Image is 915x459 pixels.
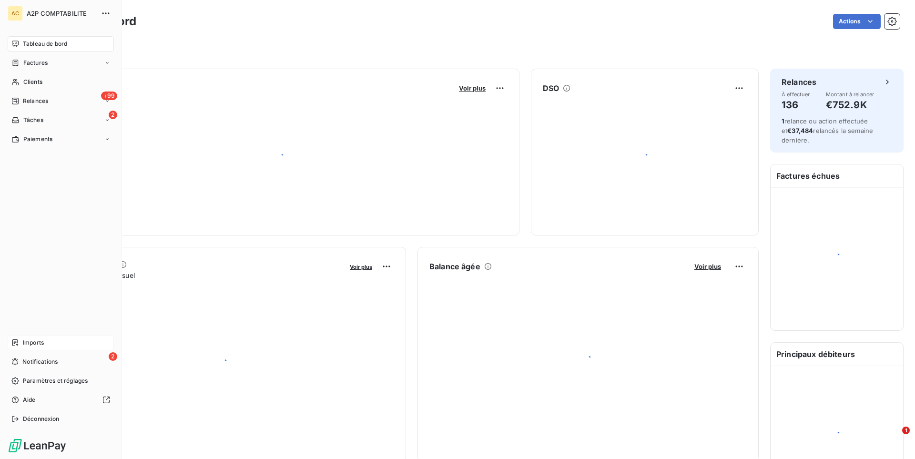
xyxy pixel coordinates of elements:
iframe: Intercom live chat [883,427,905,449]
span: 2 [109,111,117,119]
span: Relances [23,97,48,105]
h6: Relances [782,76,816,88]
span: 1 [782,117,784,125]
span: €37,484 [787,127,813,134]
h6: Balance âgée [429,261,480,272]
span: Paramètres et réglages [23,377,88,385]
span: Montant à relancer [826,92,874,97]
button: Voir plus [347,262,375,271]
h6: DSO [543,82,559,94]
span: Notifications [22,357,58,366]
span: Tâches [23,116,43,124]
span: Voir plus [694,263,721,270]
span: Aide [23,396,36,404]
span: Paiements [23,135,52,143]
span: 2 [109,352,117,361]
a: Aide [8,392,114,408]
span: À effectuer [782,92,810,97]
button: Voir plus [456,84,488,92]
div: AC [8,6,23,21]
h6: Principaux débiteurs [771,343,903,366]
span: +99 [101,92,117,100]
button: Voir plus [691,262,724,271]
span: Factures [23,59,48,67]
span: Voir plus [350,264,372,270]
img: Logo LeanPay [8,438,67,453]
span: Clients [23,78,42,86]
span: relance ou action effectuée et relancés la semaine dernière. [782,117,873,144]
button: Actions [833,14,881,29]
h6: Factures échues [771,164,903,187]
span: Déconnexion [23,415,60,423]
span: Voir plus [459,84,486,92]
span: Chiffre d'affaires mensuel [54,270,343,280]
span: Tableau de bord [23,40,67,48]
span: Imports [23,338,44,347]
h4: €752.9K [826,97,874,112]
span: 1 [902,427,910,434]
span: A2P COMPTABILITE [27,10,95,17]
h4: 136 [782,97,810,112]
